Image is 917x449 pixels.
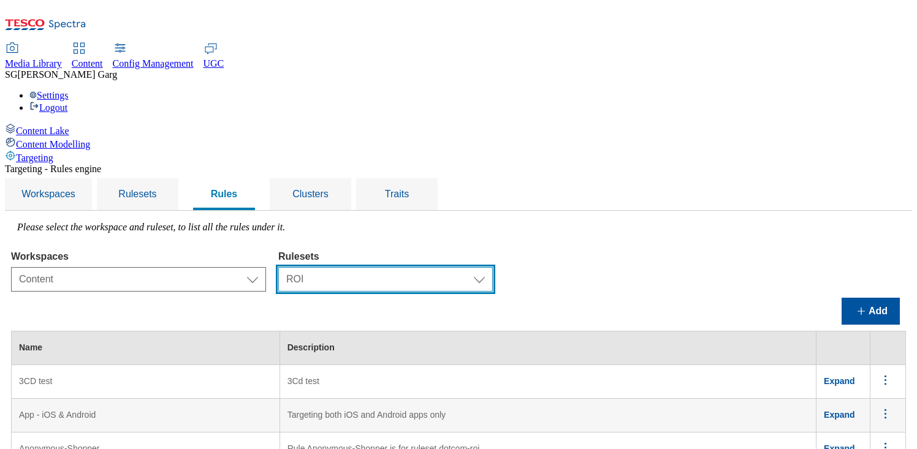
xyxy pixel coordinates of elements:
a: Targeting [5,150,912,164]
span: UGC [204,58,224,69]
a: Content Lake [5,123,912,137]
span: Config Management [113,58,194,69]
div: Targeting - Rules engine [5,164,912,175]
span: Workspaces [21,189,75,199]
span: Rules [211,189,238,199]
span: Media Library [5,58,62,69]
th: Description [280,331,816,365]
span: [PERSON_NAME] Garg [17,69,117,80]
span: Clusters [292,189,329,199]
span: Rulesets [118,189,156,199]
a: Content Modelling [5,137,912,150]
a: Content [72,43,103,69]
a: UGC [204,43,224,69]
label: Workspaces [11,251,266,262]
a: Settings [29,90,69,100]
span: Expand [824,410,855,420]
button: Add [842,298,900,325]
svg: menus [878,406,893,421]
td: Targeting both iOS and Android apps only [280,399,816,432]
a: Config Management [113,43,194,69]
svg: menus [878,372,893,388]
span: SG [5,69,17,80]
th: Name [12,331,280,365]
td: 3CD test [12,365,280,399]
td: App - iOS & Android [12,399,280,432]
label: Please select the workspace and ruleset, to list all the rules under it. [17,222,285,232]
span: Targeting [16,153,53,163]
span: Content [72,58,103,69]
span: Expand [824,376,855,386]
span: Content Modelling [16,139,90,149]
span: Content Lake [16,126,69,136]
span: Traits [385,189,409,199]
td: 3Cd test [280,365,816,399]
label: Rulesets [278,251,493,262]
a: Media Library [5,43,62,69]
a: Logout [29,102,67,113]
